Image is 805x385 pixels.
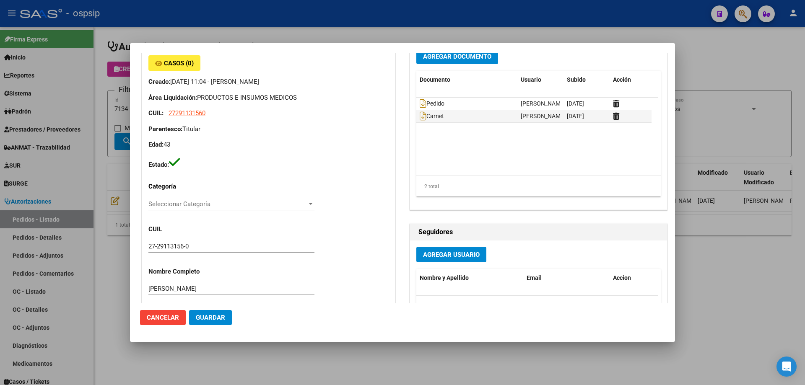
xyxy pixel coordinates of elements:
[148,94,197,101] strong: Área Liquidación:
[521,76,541,83] span: Usuario
[521,113,566,119] span: [PERSON_NAME]
[416,296,658,317] div: No data to display
[416,176,661,197] div: 2 total
[418,227,659,237] h2: Seguidores
[613,274,631,281] span: Accion
[148,124,389,134] p: Titular
[420,76,450,83] span: Documento
[148,77,389,87] p: [DATE] 11:04 - [PERSON_NAME]
[423,251,480,258] span: Agregar Usuario
[416,247,486,262] button: Agregar Usuario
[416,269,524,287] datatable-header-cell: Nombre y Apellido
[420,113,444,120] span: Carnet
[527,274,542,281] span: Email
[148,140,389,150] p: 43
[423,53,491,60] span: Agregar Documento
[416,49,498,64] button: Agregar Documento
[169,109,205,117] span: 27291131560
[416,71,517,89] datatable-header-cell: Documento
[140,310,186,325] button: Cancelar
[148,225,221,234] p: CUIL
[148,55,200,71] button: Casos (0)
[521,100,566,107] span: [PERSON_NAME]
[517,71,563,89] datatable-header-cell: Usuario
[148,93,389,103] p: PRODUCTOS E INSUMOS MEDICOS
[567,76,586,83] span: Subido
[776,357,797,377] div: Open Intercom Messenger
[420,274,469,281] span: Nombre y Apellido
[613,76,631,83] span: Acción
[567,100,584,107] span: [DATE]
[164,59,194,67] span: Casos (0)
[563,71,610,89] datatable-header-cell: Subido
[148,78,170,85] strong: Creado:
[610,71,652,89] datatable-header-cell: Acción
[147,314,179,321] span: Cancelar
[148,200,307,208] span: Seleccionar Categoría
[148,161,169,168] strong: Estado:
[148,267,221,276] p: Nombre Completo
[567,113,584,119] span: [DATE]
[148,125,182,133] strong: Parentesco:
[523,269,610,287] datatable-header-cell: Email
[420,101,444,107] span: Pedido
[148,141,164,148] strong: Edad:
[148,109,164,117] strong: CUIL:
[148,182,221,191] p: Categoría
[189,310,232,325] button: Guardar
[610,269,652,287] datatable-header-cell: Accion
[196,314,225,321] span: Guardar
